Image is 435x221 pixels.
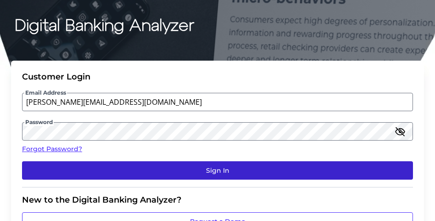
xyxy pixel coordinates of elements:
[15,14,194,34] strong: Digital Banking Analyzer
[22,144,413,154] a: Forgot Password?
[24,89,67,96] span: Email Address
[22,195,413,205] div: New to the Digital Banking Analyzer?
[22,72,413,82] div: Customer Login
[24,119,54,126] span: Password
[22,161,413,180] button: Sign In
